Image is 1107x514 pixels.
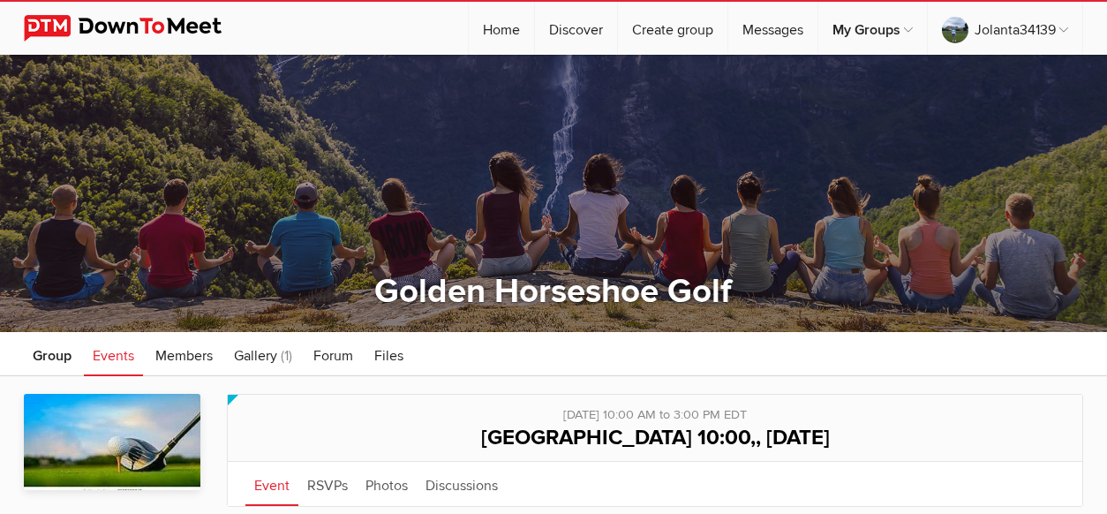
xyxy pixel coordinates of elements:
a: Events [84,332,143,376]
span: [GEOGRAPHIC_DATA] 10:00,, [DATE] [481,425,830,450]
a: Members [147,332,222,376]
a: Files [365,332,412,376]
div: [DATE] 10:00 AM to 3:00 PM EDT [245,395,1065,425]
a: Messages [728,2,817,55]
a: Discussions [417,462,507,506]
img: Golden Horseshoe Golf [24,394,200,491]
a: Jolanta34139 [928,2,1082,55]
a: Photos [357,462,417,506]
span: Gallery [234,347,277,365]
a: Golden Horseshoe Golf [374,271,732,312]
a: Group [24,332,80,376]
a: Gallery (1) [225,332,301,376]
a: Home [469,2,534,55]
a: Discover [535,2,617,55]
span: Group [33,347,72,365]
span: Forum [313,347,353,365]
a: Event [245,462,298,506]
span: Files [374,347,403,365]
img: DownToMeet [24,15,249,42]
span: (1) [281,347,292,365]
span: Events [93,347,134,365]
a: Forum [305,332,362,376]
a: RSVPs [298,462,357,506]
span: Members [155,347,213,365]
a: My Groups [818,2,927,55]
a: Create group [618,2,727,55]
